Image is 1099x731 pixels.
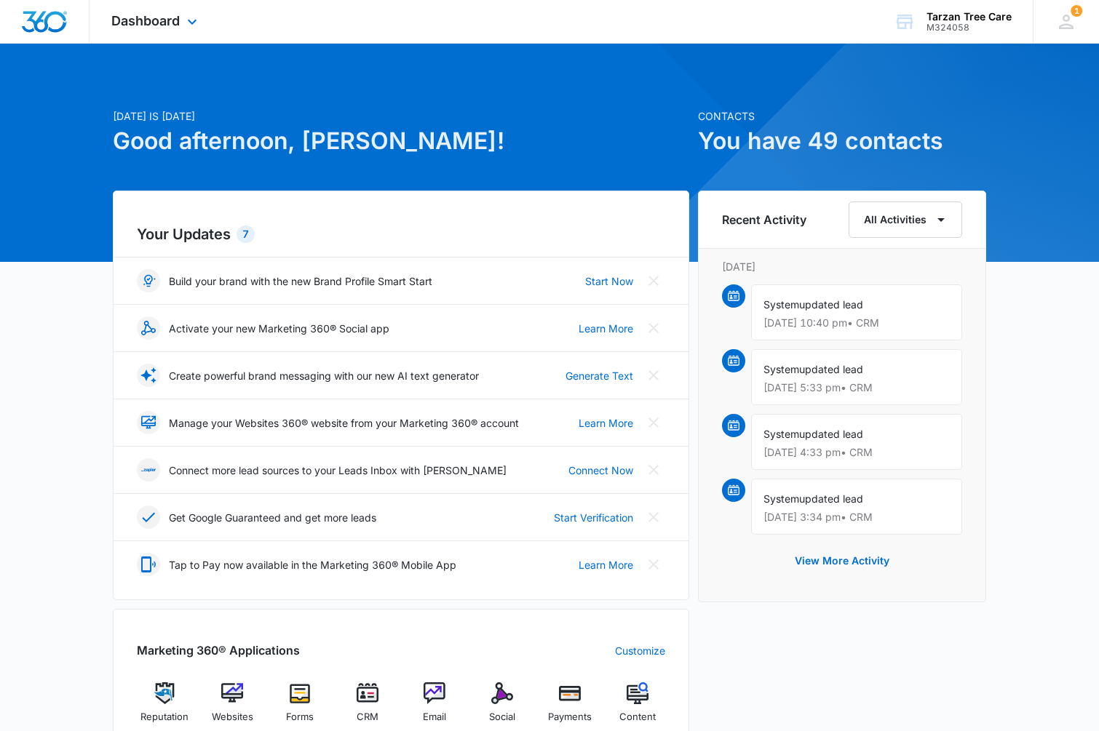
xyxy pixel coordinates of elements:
[286,710,314,724] span: Forms
[579,321,633,336] a: Learn More
[763,492,799,505] span: System
[927,11,1012,23] div: account name
[799,298,863,311] span: updated lead
[212,710,253,724] span: Websites
[799,492,863,505] span: updated lead
[642,411,665,434] button: Close
[566,368,633,383] a: Generate Text
[423,710,446,724] span: Email
[642,269,665,292] button: Close
[554,510,633,525] a: Start Verification
[763,298,799,311] span: System
[169,321,389,336] p: Activate your new Marketing 360® Social app
[489,710,515,724] span: Social
[763,512,950,522] p: [DATE] 3:34 pm • CRM
[237,225,255,243] div: 7
[642,553,665,576] button: Close
[579,557,633,572] a: Learn More
[698,124,986,159] h1: You have 49 contacts
[137,642,300,659] h2: Marketing 360® Applications
[585,273,633,289] a: Start Now
[763,428,799,440] span: System
[169,273,432,289] p: Build your brand with the new Brand Profile Smart Start
[140,710,189,724] span: Reputation
[1071,5,1082,17] span: 1
[169,510,376,525] p: Get Google Guaranteed and get more leads
[722,259,962,274] p: [DATE]
[763,447,950,458] p: [DATE] 4:33 pm • CRM
[849,201,962,238] button: All Activities
[642,506,665,529] button: Close
[642,458,665,482] button: Close
[780,543,904,578] button: View More Activity
[927,23,1012,33] div: account id
[722,211,806,228] h6: Recent Activity
[799,363,863,375] span: updated lead
[1071,5,1082,17] div: notifications count
[111,13,180,28] span: Dashboard
[357,710,378,724] span: CRM
[113,108,689,124] p: [DATE] is [DATE]
[169,557,456,572] p: Tap to Pay now available in the Marketing 360® Mobile App
[113,124,689,159] h1: Good afternoon, [PERSON_NAME]!
[169,463,507,478] p: Connect more lead sources to your Leads Inbox with [PERSON_NAME]
[763,318,950,328] p: [DATE] 10:40 pm • CRM
[763,383,950,393] p: [DATE] 5:33 pm • CRM
[642,316,665,340] button: Close
[137,223,665,245] h2: Your Updates
[799,428,863,440] span: updated lead
[698,108,986,124] p: Contacts
[169,415,519,431] p: Manage your Websites 360® website from your Marketing 360® account
[615,643,665,658] a: Customize
[579,415,633,431] a: Learn More
[763,363,799,375] span: System
[548,710,592,724] span: Payments
[169,368,479,383] p: Create powerful brand messaging with our new AI text generator
[568,463,633,478] a: Connect Now
[619,710,656,724] span: Content
[642,364,665,387] button: Close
